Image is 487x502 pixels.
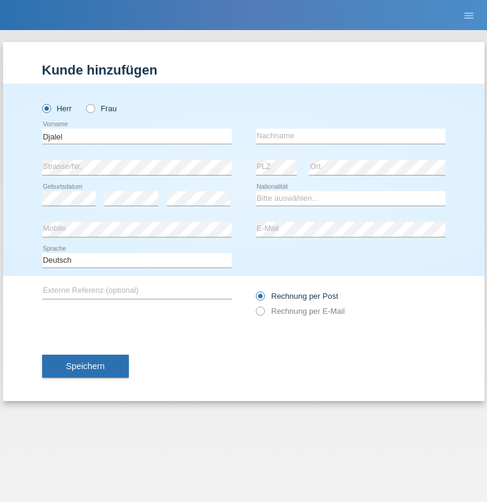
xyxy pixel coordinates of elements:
[86,104,117,113] label: Frau
[457,11,481,19] a: menu
[42,104,72,113] label: Herr
[463,10,475,22] i: menu
[256,292,338,301] label: Rechnung per Post
[86,104,94,112] input: Frau
[42,355,129,378] button: Speichern
[256,307,264,322] input: Rechnung per E-Mail
[256,292,264,307] input: Rechnung per Post
[256,307,345,316] label: Rechnung per E-Mail
[66,361,105,371] span: Speichern
[42,63,445,78] h1: Kunde hinzufügen
[42,104,50,112] input: Herr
